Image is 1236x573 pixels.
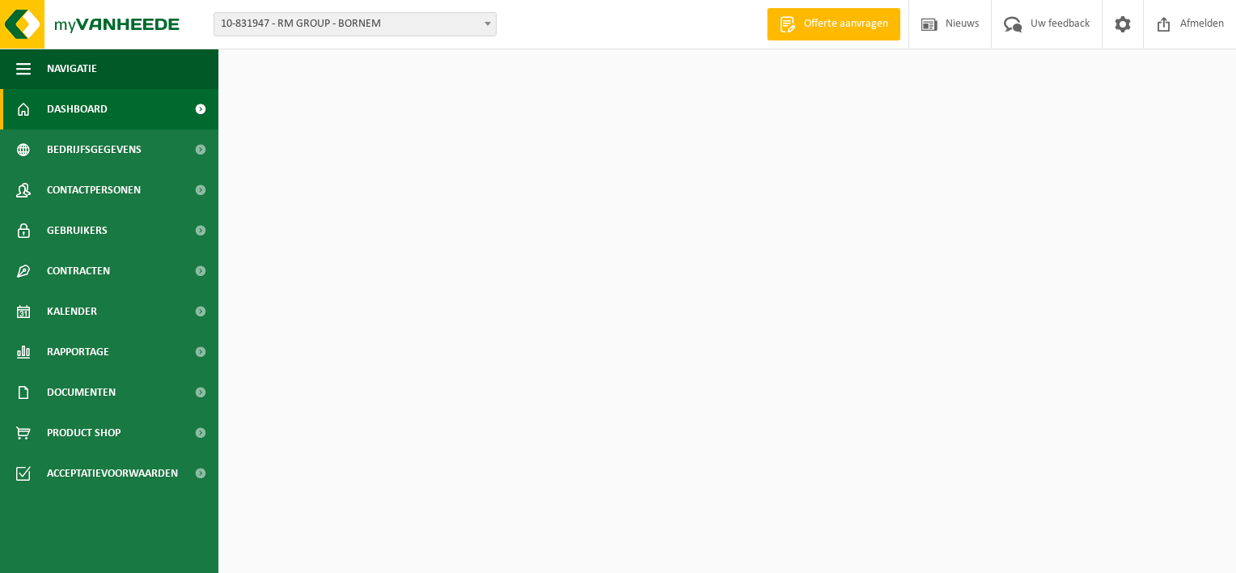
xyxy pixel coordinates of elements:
[47,413,121,453] span: Product Shop
[214,13,496,36] span: 10-831947 - RM GROUP - BORNEM
[47,332,109,372] span: Rapportage
[47,129,142,170] span: Bedrijfsgegevens
[47,372,116,413] span: Documenten
[47,453,178,494] span: Acceptatievoorwaarden
[47,251,110,291] span: Contracten
[47,210,108,251] span: Gebruikers
[47,89,108,129] span: Dashboard
[47,170,141,210] span: Contactpersonen
[214,12,497,36] span: 10-831947 - RM GROUP - BORNEM
[47,49,97,89] span: Navigatie
[767,8,900,40] a: Offerte aanvragen
[800,16,892,32] span: Offerte aanvragen
[47,291,97,332] span: Kalender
